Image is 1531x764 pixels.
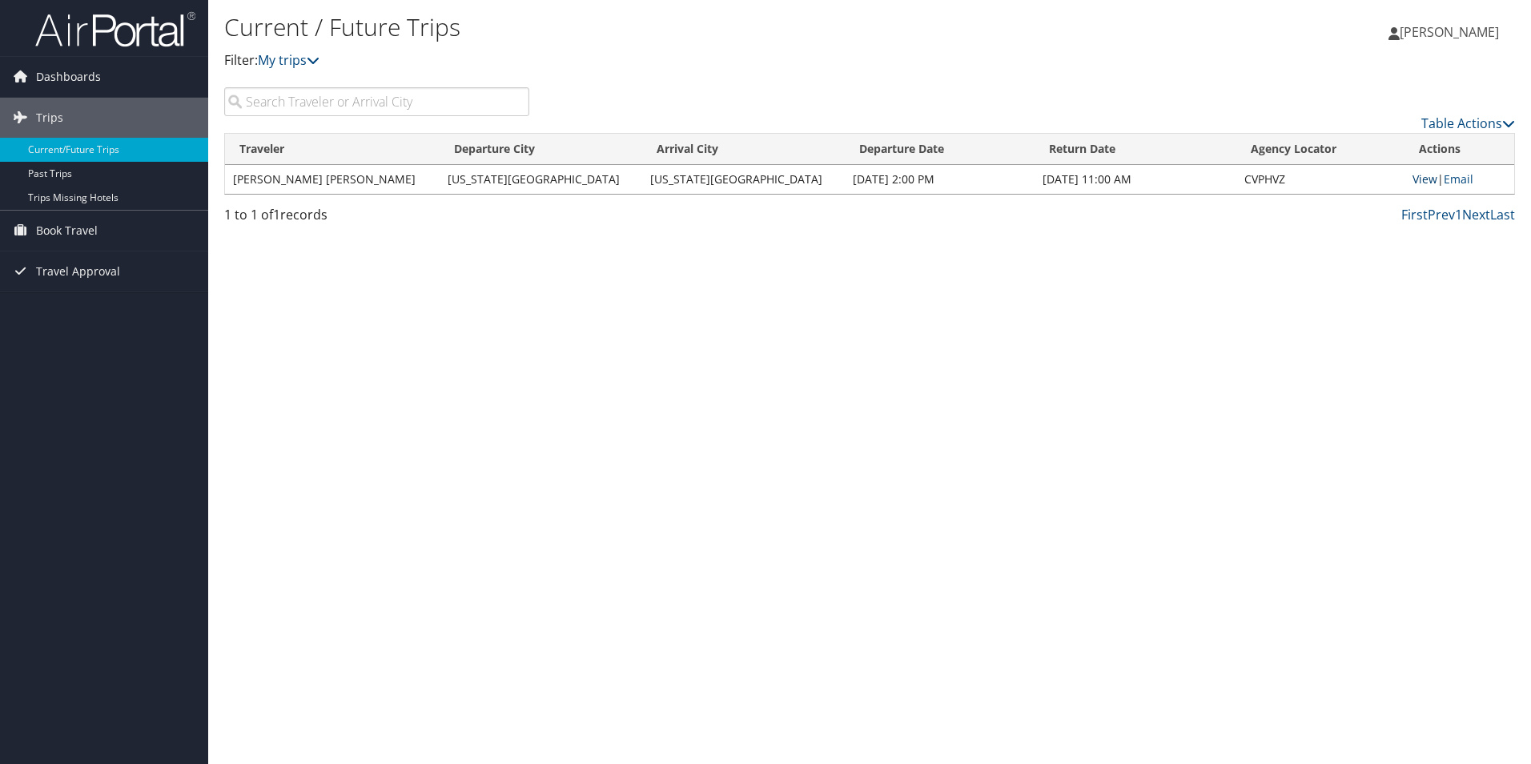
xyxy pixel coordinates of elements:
[1388,8,1515,56] a: [PERSON_NAME]
[1444,171,1473,187] a: Email
[1404,165,1514,194] td: |
[225,165,440,194] td: [PERSON_NAME] [PERSON_NAME]
[1462,206,1490,223] a: Next
[642,165,845,194] td: [US_STATE][GEOGRAPHIC_DATA]
[1236,134,1404,165] th: Agency Locator: activate to sort column ascending
[1421,115,1515,132] a: Table Actions
[1412,171,1437,187] a: View
[225,134,440,165] th: Traveler: activate to sort column ascending
[1401,206,1428,223] a: First
[258,51,319,69] a: My trips
[36,57,101,97] span: Dashboards
[36,211,98,251] span: Book Travel
[224,50,1085,71] p: Filter:
[224,87,529,116] input: Search Traveler or Arrival City
[273,206,280,223] span: 1
[845,134,1035,165] th: Departure Date: activate to sort column descending
[224,10,1085,44] h1: Current / Future Trips
[1236,165,1404,194] td: CVPHVZ
[440,165,642,194] td: [US_STATE][GEOGRAPHIC_DATA]
[1404,134,1514,165] th: Actions
[1428,206,1455,223] a: Prev
[1400,23,1499,41] span: [PERSON_NAME]
[35,10,195,48] img: airportal-logo.png
[845,165,1035,194] td: [DATE] 2:00 PM
[1490,206,1515,223] a: Last
[1035,165,1236,194] td: [DATE] 11:00 AM
[36,98,63,138] span: Trips
[1035,134,1236,165] th: Return Date: activate to sort column ascending
[224,205,529,232] div: 1 to 1 of records
[36,251,120,292] span: Travel Approval
[440,134,642,165] th: Departure City: activate to sort column ascending
[642,134,845,165] th: Arrival City: activate to sort column ascending
[1455,206,1462,223] a: 1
